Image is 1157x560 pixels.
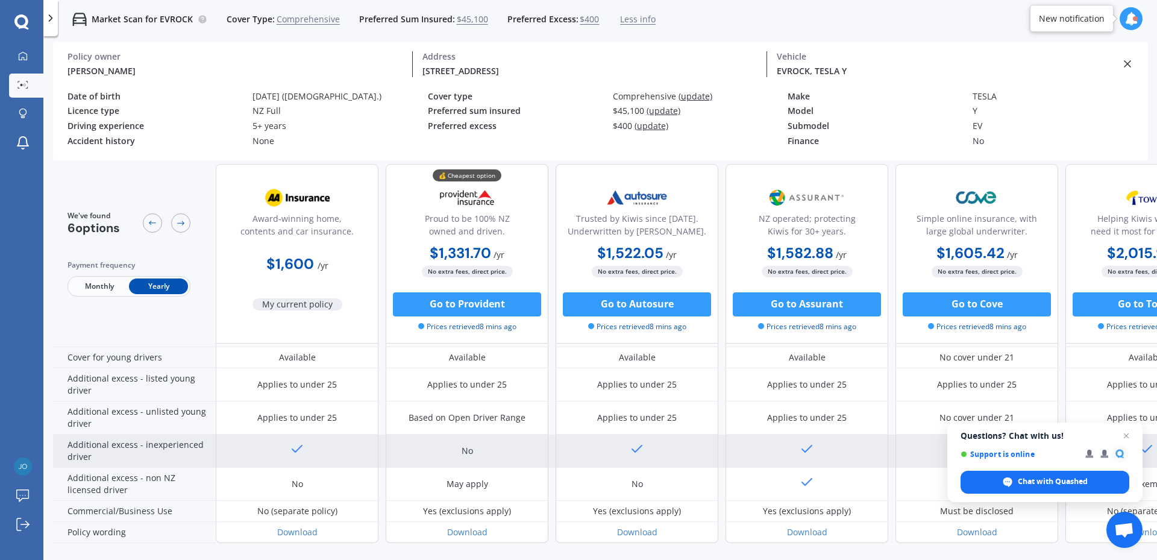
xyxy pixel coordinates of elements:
div: $45,100 [613,106,788,116]
div: Preferred sum insured [428,106,603,116]
div: Driving experience [67,121,243,131]
span: / yr [1007,249,1018,260]
span: / yr [494,249,504,260]
div: EV [973,121,1148,131]
div: Applies to under 25 [427,379,507,391]
div: Commercial/Business Use [53,501,216,522]
div: No [973,136,1148,146]
span: Questions? Chat with us! [961,431,1129,441]
div: Available [449,351,486,363]
span: No extra fees, direct price. [762,266,853,277]
span: / yr [318,260,328,271]
button: Go to Cove [903,292,1051,316]
div: Cover for young drivers [53,347,216,368]
div: Licence type [67,106,243,116]
div: Must be disclosed [940,505,1014,517]
div: EVROCK, TESLA Y [777,64,1112,77]
div: Model [788,106,963,116]
div: Submodel [788,121,963,131]
b: $1,600 [266,254,314,273]
span: Prices retrieved 8 mins ago [418,321,516,332]
span: Cover Type: [227,13,275,25]
div: Trusted by Kiwis since [DATE]. Underwritten by [PERSON_NAME]. [566,212,708,242]
div: Available [619,351,656,363]
span: No extra fees, direct price. [422,266,513,277]
span: Prices retrieved 8 mins ago [588,321,686,332]
div: [STREET_ADDRESS] [422,64,757,77]
div: Based on Open Driver Range [409,412,525,424]
span: Chat with Quashed [1018,476,1088,487]
div: Vehicle [777,51,1112,62]
div: Make [788,92,963,102]
span: $45,100 [457,13,488,25]
span: / yr [836,249,847,260]
div: $400 [613,121,788,131]
div: Y [973,106,1148,116]
div: Additional excess - unlisted young driver [53,401,216,435]
button: Go to Provident [393,292,541,316]
span: Monthly [70,278,129,294]
a: Download [447,526,488,538]
div: No (separate policy) [257,505,337,517]
div: Simple online insurance, with large global underwriter. [906,212,1048,242]
div: Chat with Quashed [961,471,1129,494]
div: Applies to under 25 [767,412,847,424]
span: We've found [67,210,120,221]
span: No extra fees, direct price. [592,266,683,277]
div: Address [422,51,757,62]
div: Comprehensive [613,92,788,102]
button: Go to Assurant [733,292,881,316]
span: Close chat [1119,429,1133,443]
div: Additional excess - listed young driver [53,368,216,401]
span: Yearly [129,278,188,294]
button: Go to Autosure [563,292,711,316]
span: Comprehensive [277,13,340,25]
span: Preferred Sum Insured: [359,13,455,25]
div: None [252,136,428,146]
div: May apply [447,478,488,490]
div: NZ Full [252,106,428,116]
span: Prices retrieved 8 mins ago [928,321,1026,332]
div: Applies to under 25 [257,379,337,391]
span: / yr [666,249,677,260]
span: $400 [580,13,599,25]
div: NZ operated; protecting Kiwis for 30+ years. [736,212,878,242]
span: Support is online [961,450,1077,459]
div: Applies to under 25 [937,379,1017,391]
div: Accident history [67,136,243,146]
a: Download [617,526,657,538]
div: No cover under 21 [939,351,1014,363]
div: Open chat [1106,512,1143,548]
div: Applies to under 25 [767,379,847,391]
div: 💰 Cheapest option [433,169,501,181]
div: 5+ years [252,121,428,131]
span: 6 options [67,220,120,236]
span: Less info [620,13,656,25]
div: Yes (exclusions apply) [423,505,511,517]
div: No [292,478,303,490]
div: Yes (exclusions apply) [763,505,851,517]
div: Available [279,351,316,363]
div: Policy wording [53,522,216,543]
img: AA.webp [257,183,337,213]
b: $1,582.88 [767,244,833,262]
div: No [462,445,473,457]
div: Additional excess - inexperienced driver [53,435,216,468]
div: Award-winning home, contents and car insurance. [226,212,368,242]
div: Policy owner [67,51,403,62]
div: Cover type [428,92,603,102]
span: Prices retrieved 8 mins ago [758,321,856,332]
b: $1,605.42 [936,244,1005,262]
div: [DATE] ([DEMOGRAPHIC_DATA].) [252,92,428,102]
img: car.f15378c7a67c060ca3f3.svg [72,12,87,27]
span: (update) [679,90,712,102]
img: Provident.png [427,183,507,213]
div: Applies to under 25 [597,379,677,391]
img: Cove.webp [937,183,1017,213]
div: Preferred excess [428,121,603,131]
span: No extra fees, direct price. [932,266,1023,277]
span: Preferred Excess: [507,13,578,25]
img: Assurant.png [767,183,847,213]
img: 6e41584dd91ff71c141c8fd01b78c17e [14,458,32,476]
div: Yes (exclusions apply) [593,505,681,517]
